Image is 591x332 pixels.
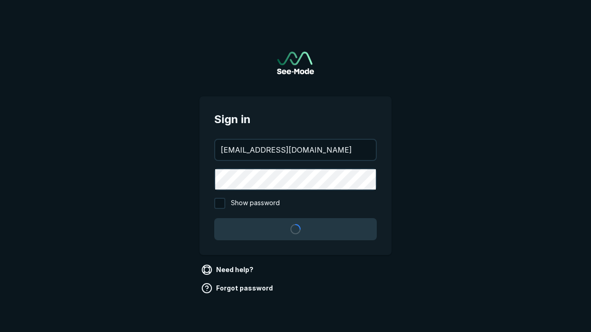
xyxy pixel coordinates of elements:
span: Sign in [214,111,377,128]
a: Need help? [199,262,257,277]
a: Go to sign in [277,52,314,74]
img: See-Mode Logo [277,52,314,74]
a: Forgot password [199,281,277,296]
span: Show password [231,198,280,209]
input: your@email.com [215,140,376,160]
